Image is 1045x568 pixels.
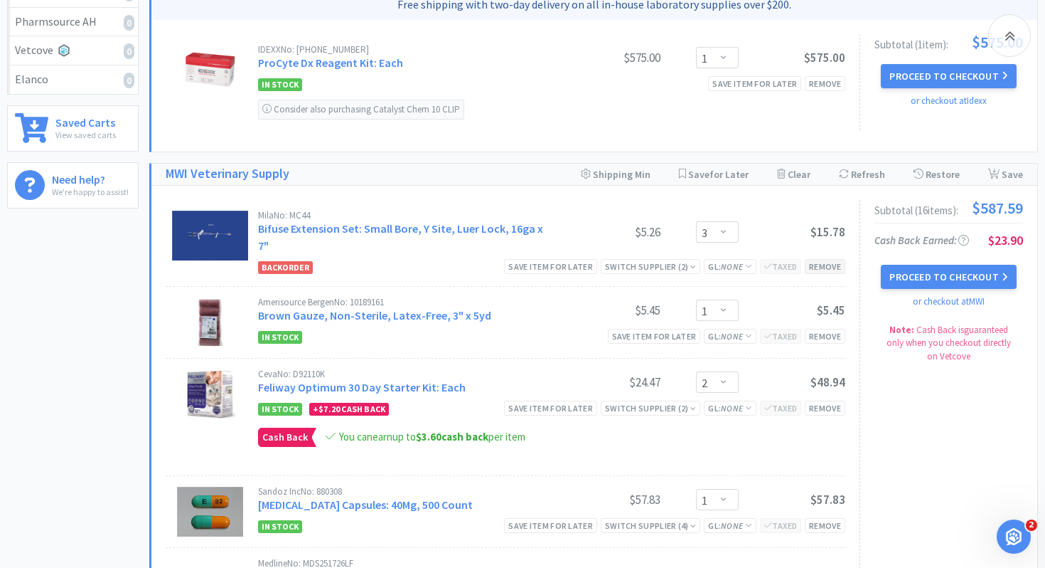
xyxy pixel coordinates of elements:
[8,65,138,94] a: Elanco0
[258,298,554,307] div: Amerisource Bergen No: 10189161
[258,221,543,253] a: Bifuse Extension Set: Small Bore, Y Site, Luer Lock, 16ga x 7"
[258,487,554,496] div: Sandoz Inc No: 880308
[708,403,752,414] span: GL:
[416,430,488,443] strong: cash back
[874,34,1023,50] div: Subtotal ( 1 item ):
[764,520,797,531] span: Taxed
[8,36,138,65] a: Vetcove0
[721,403,743,414] i: None
[258,369,554,379] div: Ceva No: D92110K
[504,518,597,533] div: Save item for later
[124,73,134,88] i: 0
[708,520,752,531] span: GL:
[15,13,131,31] div: Pharmsource AH
[196,298,224,347] img: e661c802458349d88d9a3f4fe04db026_284404.png
[258,56,403,70] a: ProCyte Dx Reagent Kit: Each
[805,518,845,533] div: Remove
[185,369,236,419] img: 99f8aa9101a04833ae7232b0c4eb6d25_448123.png
[258,78,302,91] span: In Stock
[7,105,139,152] a: Saved CartsView saved carts
[258,211,554,220] div: Mila No: MC44
[708,76,801,91] div: Save item for later
[258,498,473,512] a: [MEDICAL_DATA] Capsules: 40Mg, 500 Count
[258,45,554,54] div: IDEXX No: [PHONE_NUMBER]
[721,331,743,342] i: None
[874,200,1023,216] div: Subtotal ( 16 item s ):
[52,185,129,199] p: We're happy to assist!
[810,224,845,240] span: $15.78
[886,324,1011,362] span: Cash Back is guaranteed only when you checkout directly on Vetcove
[721,520,743,531] i: None
[504,259,597,274] div: Save item for later
[258,261,313,274] span: Backorder
[258,520,302,533] span: In Stock
[881,265,1016,289] button: Proceed to Checkout
[911,95,987,107] a: or checkout at Idexx
[764,261,797,272] span: Taxed
[1026,520,1037,531] span: 2
[688,168,749,181] span: Save for Later
[605,401,696,415] div: Switch Supplier ( 2 )
[259,428,311,446] span: Cash Back
[258,380,466,394] a: Feliway Optimum 30 Day Starter Kit: Each
[605,519,696,532] div: Switch Supplier ( 4 )
[258,100,464,120] div: Consider also purchasing Catalyst Chem 10 CLIP
[186,45,235,95] img: 7c67e4ec78e34578b52f5421858192f4_174946.png
[605,260,696,273] div: Switch Supplier ( 2 )
[988,164,1023,185] div: Save
[504,401,597,416] div: Save item for later
[124,43,134,59] i: 0
[764,403,797,414] span: Taxed
[554,49,660,66] div: $575.00
[309,403,389,416] div: + Cash Back
[805,401,845,416] div: Remove
[972,34,1023,50] span: $575.00
[889,324,914,336] strong: Note:
[805,76,845,91] div: Remove
[15,41,131,60] div: Vetcove
[913,164,960,185] div: Restore
[817,303,845,318] span: $5.45
[258,308,491,322] a: Brown Gauze, Non-Sterile, Latex-Free, 3" x 5yd
[318,404,340,414] span: $7.20
[972,200,1023,216] span: $587.59
[881,64,1016,88] button: Proceed to Checkout
[258,331,302,344] span: In Stock
[554,491,660,508] div: $57.83
[258,403,302,416] span: In Stock
[166,164,289,184] a: MWI Veterinary Supply
[177,487,243,537] img: 623a4baaedd941cc915cfa2404dd582f_350989.png
[988,232,1023,248] span: $23.90
[721,261,743,272] i: None
[416,430,441,443] span: $3.60
[172,211,248,261] img: 32b5206ccbd34c8dadfc95a2245b70fe_12808.png
[554,374,660,391] div: $24.47
[874,233,969,247] span: Cash Back Earned :
[997,520,1031,554] iframe: Intercom live chat
[339,430,525,443] span: You can earn up to per item
[554,302,660,319] div: $5.45
[55,113,116,128] h6: Saved Carts
[913,295,985,307] a: or checkout at MWI
[708,331,752,342] span: GL:
[810,492,845,507] span: $57.83
[258,559,554,568] div: Medline No: MDS251726LF
[804,50,845,65] span: $575.00
[581,164,650,185] div: Shipping Min
[124,15,134,31] i: 0
[810,374,845,390] span: $48.94
[764,331,797,342] span: Taxed
[777,164,810,185] div: Clear
[15,70,131,89] div: Elanco
[805,329,845,344] div: Remove
[839,164,885,185] div: Refresh
[8,8,138,37] a: Pharmsource AH0
[52,170,129,185] h6: Need help?
[608,329,701,344] div: Save item for later
[708,261,752,272] span: GL:
[554,223,660,241] div: $5.26
[805,259,845,274] div: Remove
[55,128,116,142] p: View saved carts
